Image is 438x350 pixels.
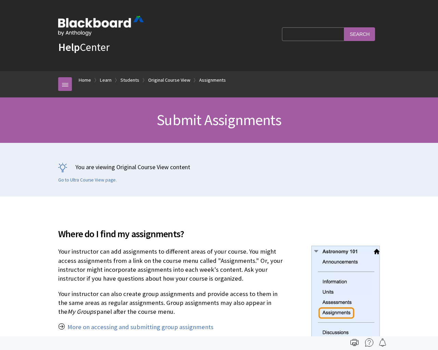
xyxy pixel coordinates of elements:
[58,40,109,54] a: HelpCenter
[58,290,380,317] p: Your instructor can also create group assignments and provide access to them in the same areas as...
[58,16,144,36] img: Blackboard by Anthology
[120,76,139,84] a: Students
[365,338,373,347] img: More help
[378,338,387,347] img: Follow this page
[199,76,226,84] a: Assignments
[58,218,380,241] h2: Where do I find my assignments?
[344,27,375,41] input: Search
[350,338,359,347] img: Print
[100,76,112,84] a: Learn
[67,308,96,315] span: My Groups
[79,76,91,84] a: Home
[148,76,190,84] a: Original Course View
[67,323,214,331] a: More on accessing and submitting group assignments
[58,177,117,183] a: Go to Ultra Course View page.
[58,40,80,54] strong: Help
[58,163,380,171] p: You are viewing Original Course View content
[157,110,281,129] span: Submit Assignments
[58,247,380,283] p: Your instructor can add assignments to different areas of your course. You might access assignmen...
